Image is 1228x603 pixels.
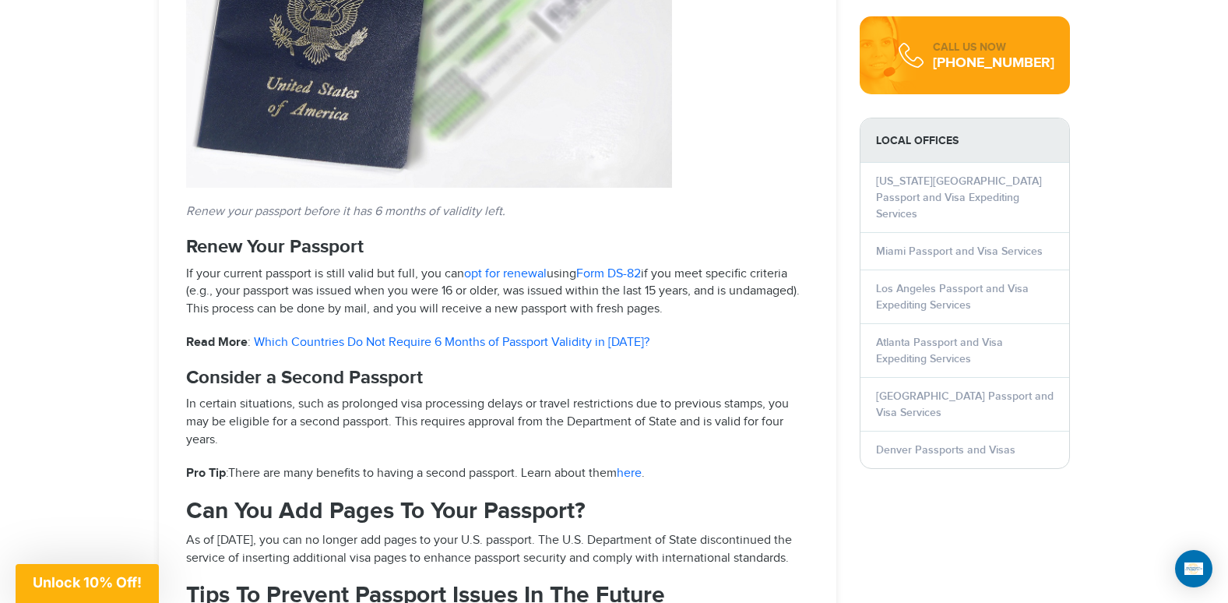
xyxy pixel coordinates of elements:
span: As of [DATE], you can no longer add pages to your U.S. passport. The U.S. Department of State dis... [186,533,792,566]
strong: Pro Tip [186,466,226,481]
strong: LOCAL OFFICES [860,118,1069,163]
a: Los Angeles Passport and Visa Expediting Services [876,282,1029,312]
div: CALL US NOW [933,40,1054,55]
a: Atlanta Passport and Visa Expediting Services [876,336,1003,365]
em: Renew your passport before it has 6 months of validity left. [186,204,505,219]
span: In certain situations, such as prolonged visa processing delays or travel restrictions due to pre... [186,397,789,447]
p: using if you meet specific criteria (e.g., your passport was issued when you were 16 or older, wa... [186,266,809,319]
a: opt for renewal [464,266,547,281]
a: Which Countries Do Not Require 6 Months of Passport Validity in [DATE]? [254,335,649,350]
a: Miami Passport and Visa Services [876,245,1043,258]
div: [PHONE_NUMBER] [933,55,1054,71]
span: : [186,335,251,350]
span: Renew Your Passport [186,235,364,258]
div: Unlock 10% Off! [16,564,159,603]
span: Unlock 10% Off! [33,574,142,591]
span: : [186,466,228,481]
span: Can You Add Pages To Your Passport? [186,497,586,525]
a: [GEOGRAPHIC_DATA] Passport and Visa Services [876,390,1054,419]
a: here [617,466,642,481]
a: [US_STATE][GEOGRAPHIC_DATA] Passport and Visa Expediting Services [876,175,1042,220]
strong: Read More [186,335,248,350]
a: Form DS-82 [576,266,641,281]
span: If your current passport is still valid but full, you can [186,266,464,281]
a: Denver Passports and Visas [876,443,1015,457]
p: There are many benefits to having a second passport. Learn about them . [186,465,809,483]
span: Consider a Second Passport [186,366,423,389]
div: Open Intercom Messenger [1175,550,1212,587]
